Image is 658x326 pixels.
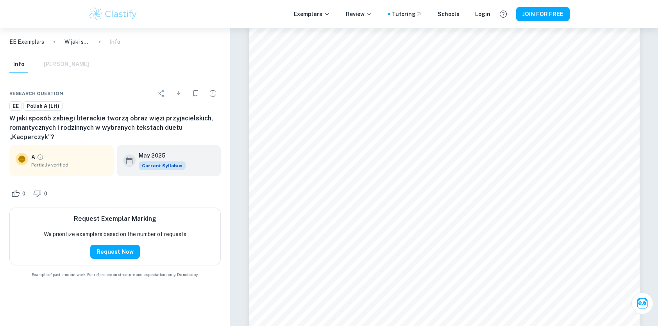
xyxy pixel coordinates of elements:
h6: W jaki sposób zabiegi literackie tworzą obraz więzi przyjacielskich, romantycznych i rodzinnych w... [9,114,221,142]
div: Like [9,187,30,200]
p: W jaki sposób zabiegi literackie tworzą obraz więzi przyjacielskich, romantycznych i rodzinnych w... [64,38,89,46]
p: Info [110,38,120,46]
span: Research question [9,90,63,97]
h6: Request Exemplar Marking [74,214,156,224]
div: Share [154,86,169,101]
div: This exemplar is based on the current syllabus. Feel free to refer to it for inspiration/ideas wh... [139,161,186,170]
div: Dislike [31,187,52,200]
a: EE [9,101,22,111]
button: Request Now [90,245,140,259]
div: Download [171,86,186,101]
span: Current Syllabus [139,161,186,170]
img: Clastify logo [88,6,138,22]
p: We prioritize exemplars based on the number of requests [44,230,186,238]
button: JOIN FOR FREE [516,7,570,21]
p: A [31,153,35,161]
h6: May 2025 [139,151,179,160]
a: Polish A (Lit) [23,101,63,111]
span: Partially verified [31,161,107,168]
div: Bookmark [188,86,204,101]
span: Example of past student work. For reference on structure and expectations only. Do not copy. [9,272,221,278]
button: Ask Clai [631,292,653,314]
span: Polish A (Lit) [24,102,62,110]
span: EE [10,102,21,110]
button: Help and Feedback [497,7,510,21]
a: Login [475,10,490,18]
span: 0 [40,190,52,198]
a: Schools [438,10,460,18]
span: 0 [18,190,30,198]
a: EE Exemplars [9,38,44,46]
div: Report issue [205,86,221,101]
p: Review [346,10,372,18]
a: Grade partially verified [37,154,44,161]
p: Exemplars [294,10,330,18]
a: Tutoring [392,10,422,18]
button: Info [9,56,28,73]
